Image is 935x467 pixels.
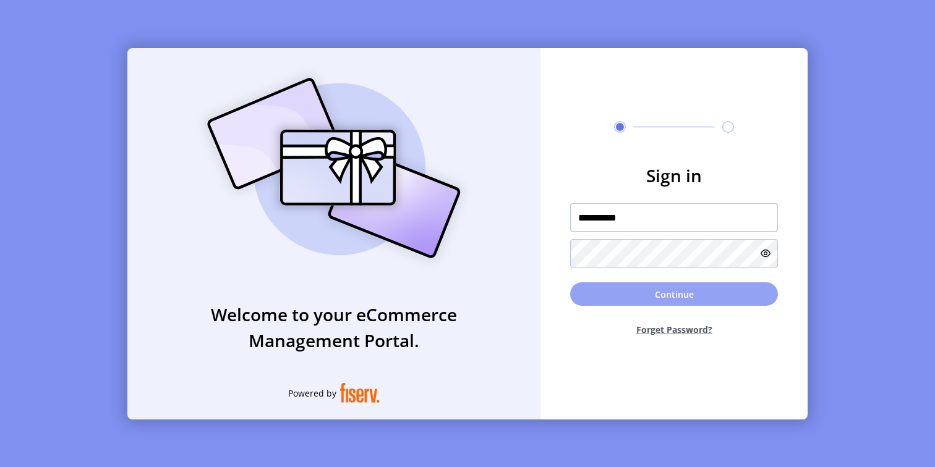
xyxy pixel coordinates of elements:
h3: Welcome to your eCommerce Management Portal. [127,301,540,353]
button: Continue [570,282,778,306]
img: card_Illustration.svg [189,64,479,272]
span: Powered by [288,387,336,400]
h3: Sign in [570,162,778,188]
button: Forget Password? [570,313,778,346]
